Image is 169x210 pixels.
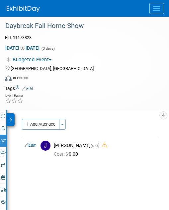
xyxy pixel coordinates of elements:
span: Event ID: 11173828 [5,35,32,40]
div: Daybreak Fall Home Show [3,20,156,32]
a: Edit [25,143,36,148]
span: (3 days) [41,46,55,51]
i: Double-book Warning! [102,143,107,148]
td: Tags [5,85,33,92]
span: to [19,45,26,51]
span: (me) [91,143,99,148]
button: Add Attendee [22,119,59,130]
span: 0.00 [54,151,81,157]
span: [GEOGRAPHIC_DATA], [GEOGRAPHIC_DATA] [11,66,94,71]
a: Edit [22,86,33,91]
span: Cost: $ [54,151,69,157]
img: Format-Inperson.png [5,75,12,80]
button: Budgeted Event [5,56,54,63]
div: Event Rating [5,94,23,97]
img: J.jpg [41,141,50,151]
div: [PERSON_NAME] [54,142,156,149]
div: Event Format [5,74,156,84]
span: [DATE] [DATE] [5,45,40,51]
button: Menu [149,3,164,14]
img: ExhibitDay [7,6,40,12]
div: In-Person [13,75,28,80]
